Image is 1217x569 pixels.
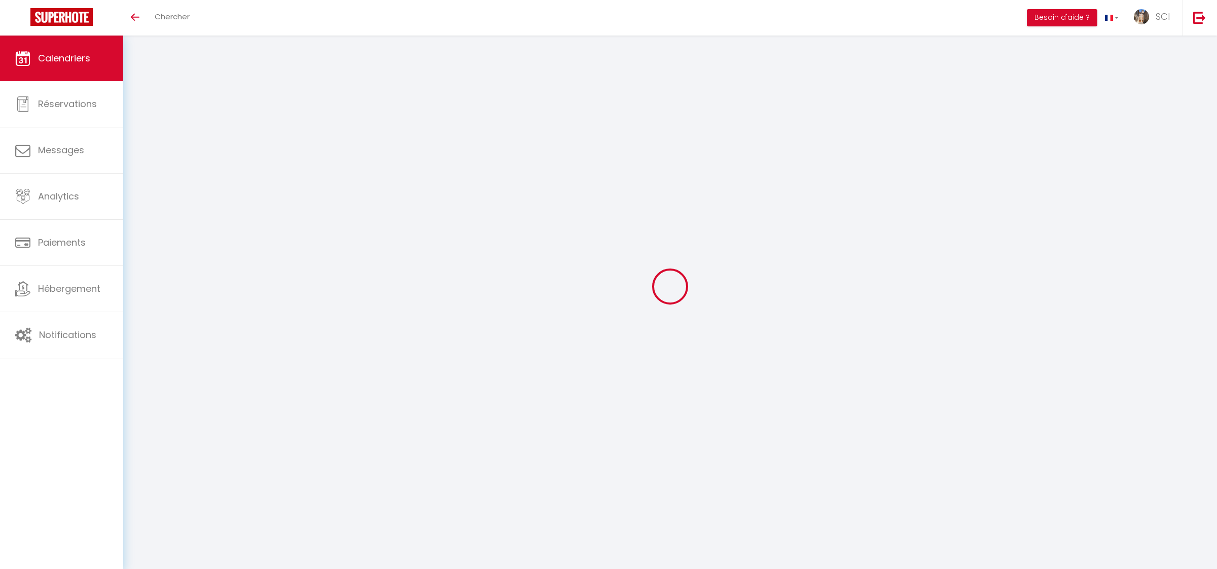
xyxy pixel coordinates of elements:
[38,236,86,249] span: Paiements
[38,282,100,295] span: Hébergement
[38,97,97,110] span: Réservations
[1027,9,1097,26] button: Besoin d'aide ?
[1156,10,1170,23] span: SCI
[1134,9,1149,24] img: ...
[1193,11,1206,24] img: logout
[30,8,93,26] img: Super Booking
[39,328,96,341] span: Notifications
[38,52,90,64] span: Calendriers
[38,190,79,203] span: Analytics
[38,144,84,156] span: Messages
[155,11,190,22] span: Chercher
